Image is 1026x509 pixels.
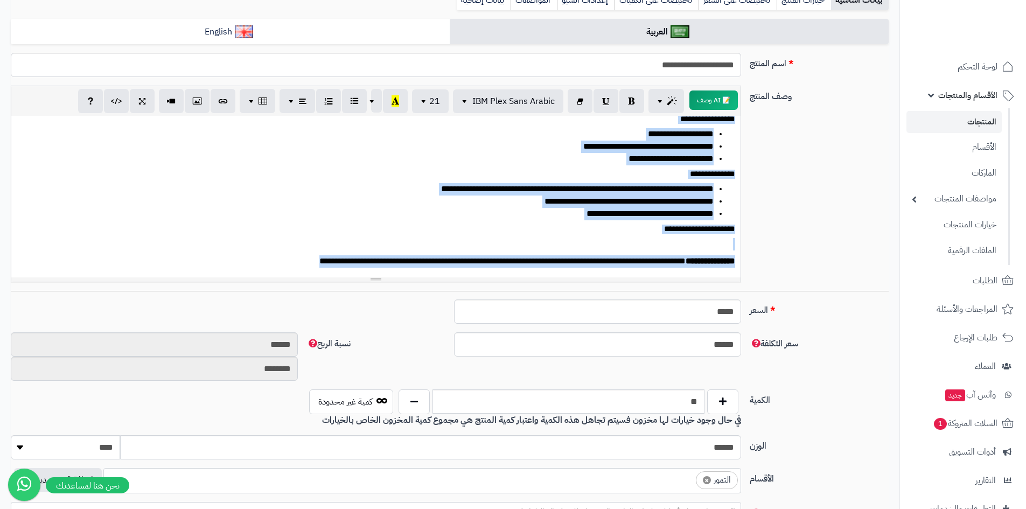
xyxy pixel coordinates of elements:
[906,111,1002,133] a: المنتجات
[906,296,1020,322] a: المراجعات والأسئلة
[906,187,1002,211] a: مواصفات المنتجات
[429,95,440,108] span: 21
[14,468,102,492] button: اضافة قسم جديد
[958,59,997,74] span: لوحة التحكم
[11,19,450,45] a: English
[933,417,947,430] span: 1
[453,89,563,113] button: IBM Plex Sans Arabic
[973,273,997,288] span: الطلبات
[906,54,1020,80] a: لوحة التحكم
[306,337,351,350] span: نسبة الربح
[750,337,798,350] span: سعر التكلفة
[472,95,555,108] span: IBM Plex Sans Arabic
[906,239,1002,262] a: الملفات الرقمية
[412,89,449,113] button: 21
[906,268,1020,294] a: الطلبات
[975,473,996,488] span: التقارير
[937,302,997,317] span: المراجعات والأسئلة
[322,414,741,427] b: في حال وجود خيارات لها مخزون فسيتم تجاهل هذه الكمية واعتبار كمية المنتج هي مجموع كمية المخزون الخ...
[745,299,893,317] label: السعر
[906,382,1020,408] a: وآتس آبجديد
[745,53,893,70] label: اسم المنتج
[703,476,711,484] span: ×
[906,136,1002,159] a: الأقسام
[933,416,997,431] span: السلات المتروكة
[671,25,689,38] img: العربية
[906,468,1020,493] a: التقارير
[944,387,996,402] span: وآتس آب
[906,213,1002,236] a: خيارات المنتجات
[745,435,893,452] label: الوزن
[906,353,1020,379] a: العملاء
[450,19,889,45] a: العربية
[235,25,254,38] img: English
[906,410,1020,436] a: السلات المتروكة1
[945,389,965,401] span: جديد
[689,90,738,110] button: 📝 AI وصف
[953,22,1016,44] img: logo-2.png
[954,330,997,345] span: طلبات الإرجاع
[906,439,1020,465] a: أدوات التسويق
[906,325,1020,351] a: طلبات الإرجاع
[745,86,893,103] label: وصف المنتج
[745,468,893,485] label: الأقسام
[745,389,893,407] label: الكمية
[949,444,996,459] span: أدوات التسويق
[696,471,738,489] li: التمور
[938,88,997,103] span: الأقسام والمنتجات
[975,359,996,374] span: العملاء
[906,162,1002,185] a: الماركات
